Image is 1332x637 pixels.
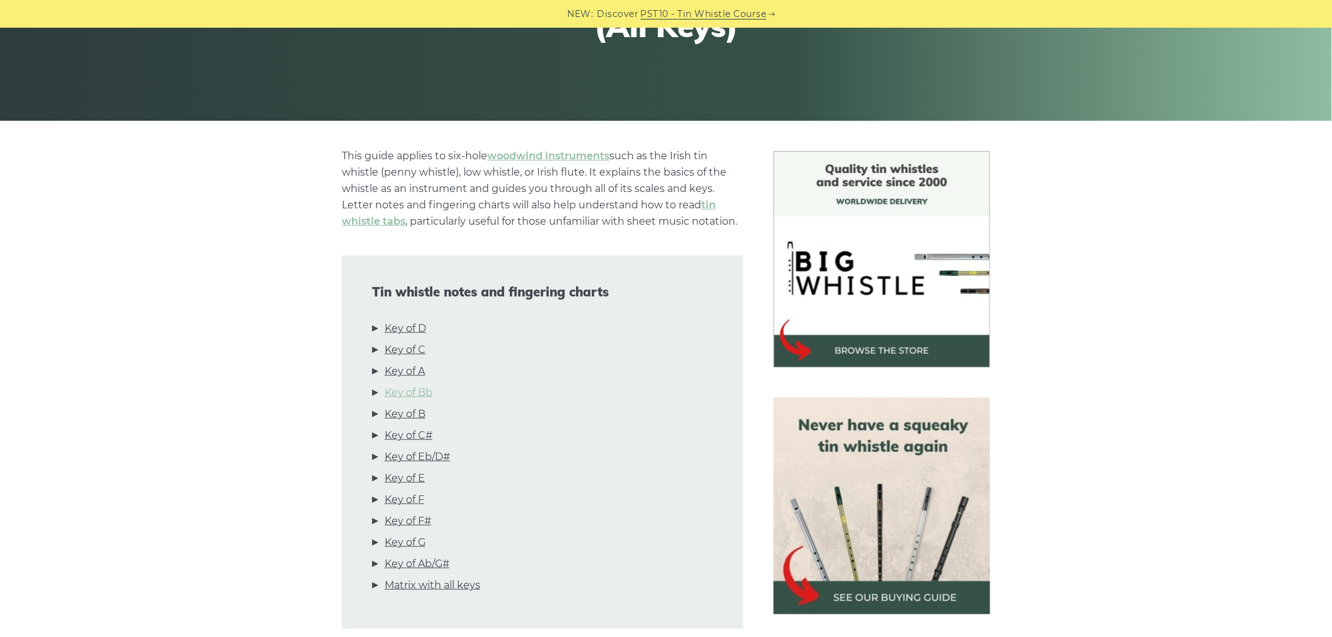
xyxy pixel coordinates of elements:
a: Key of A [385,363,425,380]
a: Key of F# [385,513,431,529]
p: This guide applies to six-hole such as the Irish tin whistle (penny whistle), low whistle, or Iri... [342,148,743,230]
a: PST10 - Tin Whistle Course [641,7,767,21]
span: NEW: [568,7,594,21]
a: Key of C# [385,427,432,444]
a: Key of Bb [385,385,432,401]
img: BigWhistle Tin Whistle Store [774,151,990,368]
a: Matrix with all keys [385,577,480,594]
a: Key of G [385,534,426,551]
a: Key of E [385,470,425,487]
a: woodwind instruments [487,150,609,162]
span: Tin whistle notes and fingering charts [372,285,713,300]
a: Key of B [385,406,426,422]
a: Key of Eb/D# [385,449,450,465]
a: Key of F [385,492,424,508]
a: Key of Ab/G# [385,556,449,572]
span: Discover [597,7,639,21]
a: Key of C [385,342,426,358]
a: Key of D [385,320,426,337]
img: tin whistle buying guide [774,398,990,614]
